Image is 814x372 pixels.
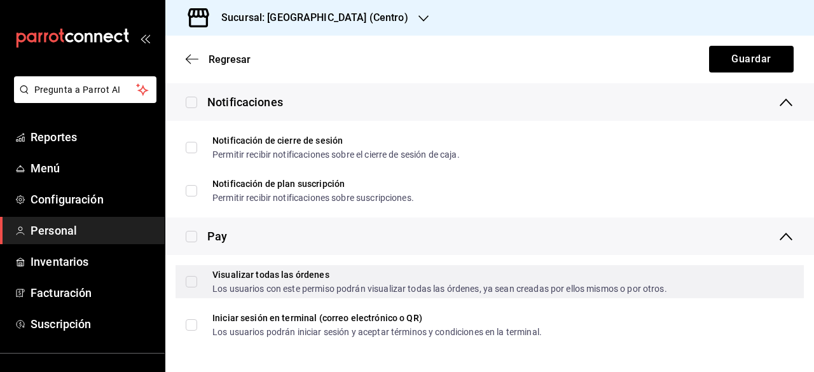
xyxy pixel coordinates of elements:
a: Pregunta a Parrot AI [9,92,156,106]
span: Configuración [31,191,155,208]
div: Pay [207,228,227,245]
div: Permitir recibir notificaciones sobre suscripciones. [212,193,414,202]
span: Facturación [31,284,155,301]
span: Suscripción [31,315,155,333]
div: Visualizar todas las órdenes [212,270,667,279]
h3: Sucursal: [GEOGRAPHIC_DATA] (Centro) [211,10,408,25]
div: Notificación de plan suscripción [212,179,414,188]
span: Regresar [209,53,251,65]
button: Regresar [186,53,251,65]
div: Permitir recibir notificaciones sobre el cierre de sesión de caja. [212,150,460,159]
button: open_drawer_menu [140,33,150,43]
div: Iniciar sesión en terminal (correo electrónico o QR) [212,313,542,322]
button: Pregunta a Parrot AI [14,76,156,103]
div: Los usuarios podrán iniciar sesión y aceptar términos y condiciones en la terminal. [212,327,542,336]
div: Notificación de cierre de sesión [212,136,460,145]
div: Los usuarios con este permiso podrán visualizar todas las órdenes, ya sean creadas por ellos mism... [212,284,667,293]
span: Reportes [31,128,155,146]
button: Guardar [709,46,794,72]
span: Pregunta a Parrot AI [34,83,137,97]
span: Personal [31,222,155,239]
div: Notificaciones [207,93,283,111]
span: Menú [31,160,155,177]
span: Inventarios [31,253,155,270]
